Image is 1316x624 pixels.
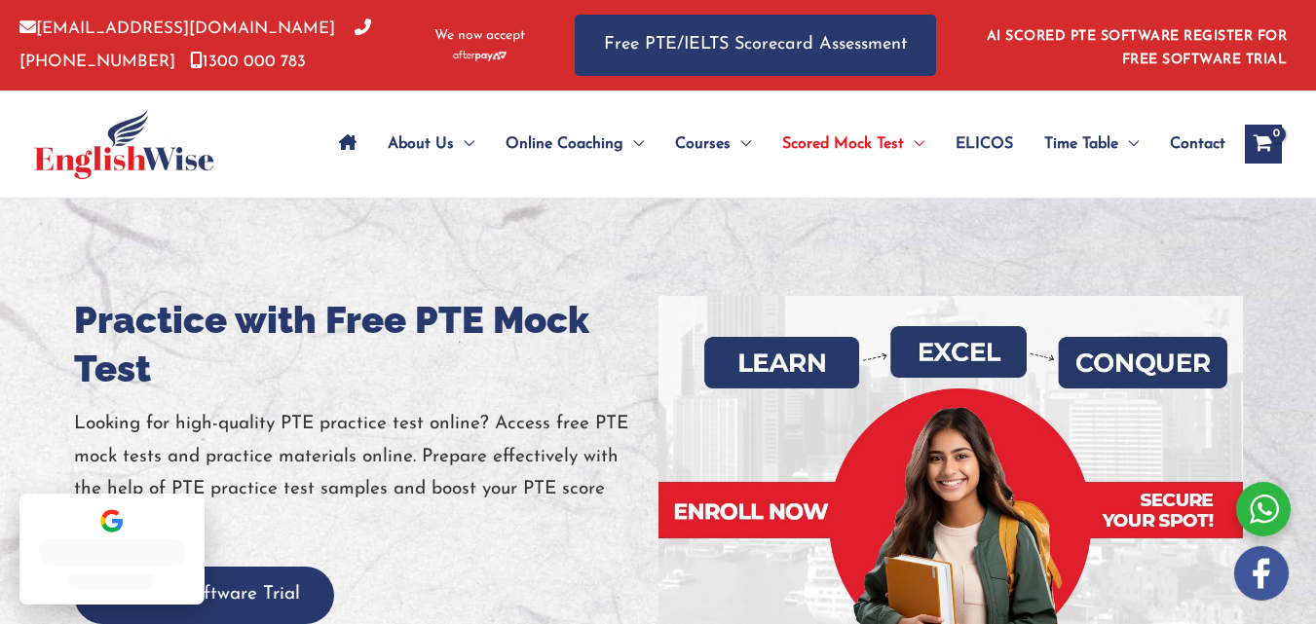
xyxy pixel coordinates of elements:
[731,110,751,178] span: Menu Toggle
[19,20,371,69] a: [PHONE_NUMBER]
[74,408,658,537] p: Looking for high-quality PTE practice test online? Access free PTE mock tests and practice materi...
[1170,110,1225,178] span: Contact
[782,110,904,178] span: Scored Mock Test
[675,110,731,178] span: Courses
[659,110,767,178] a: CoursesMenu Toggle
[1245,125,1282,164] a: View Shopping Cart, empty
[372,110,490,178] a: About UsMenu Toggle
[987,29,1288,67] a: AI SCORED PTE SOFTWARE REGISTER FOR FREE SOFTWARE TRIAL
[490,110,659,178] a: Online CoachingMenu Toggle
[34,109,214,179] img: cropped-ew-logo
[1234,546,1289,601] img: white-facebook.png
[323,110,1225,178] nav: Site Navigation: Main Menu
[940,110,1029,178] a: ELICOS
[190,54,306,70] a: 1300 000 783
[454,110,474,178] span: Menu Toggle
[453,51,507,61] img: Afterpay-Logo
[1044,110,1118,178] span: Time Table
[74,296,658,393] h1: Practice with Free PTE Mock Test
[506,110,623,178] span: Online Coaching
[434,26,525,46] span: We now accept
[956,110,1013,178] span: ELICOS
[1154,110,1225,178] a: Contact
[975,14,1297,77] aside: Header Widget 1
[623,110,644,178] span: Menu Toggle
[19,20,335,37] a: [EMAIL_ADDRESS][DOMAIN_NAME]
[575,15,936,76] a: Free PTE/IELTS Scorecard Assessment
[1118,110,1139,178] span: Menu Toggle
[767,110,940,178] a: Scored Mock TestMenu Toggle
[1029,110,1154,178] a: Time TableMenu Toggle
[904,110,924,178] span: Menu Toggle
[388,110,454,178] span: About Us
